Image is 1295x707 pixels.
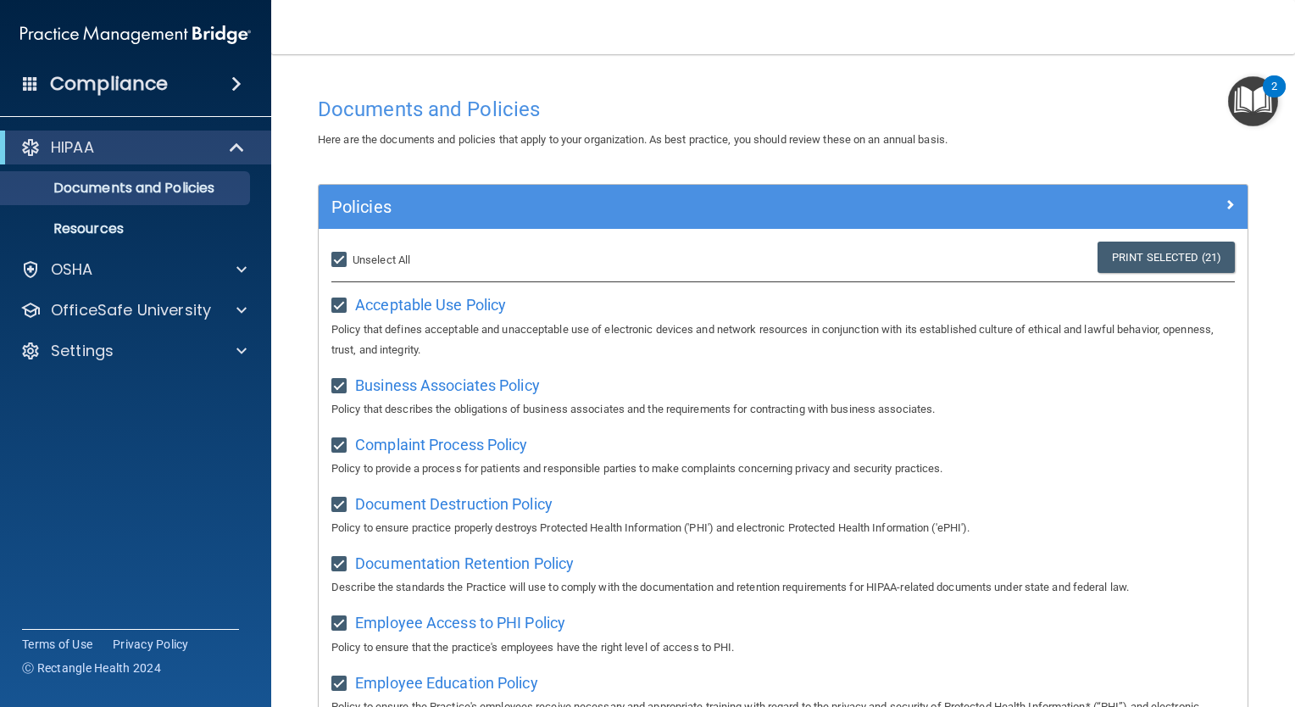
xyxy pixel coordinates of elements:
[318,98,1248,120] h4: Documents and Policies
[50,72,168,96] h4: Compliance
[51,137,94,158] p: HIPAA
[331,459,1235,479] p: Policy to provide a process for patients and responsible parties to make complaints concerning pr...
[20,259,247,280] a: OSHA
[331,198,1003,216] h5: Policies
[1228,76,1278,126] button: Open Resource Center, 2 new notifications
[355,614,565,632] span: Employee Access to PHI Policy
[11,220,242,237] p: Resources
[11,180,242,197] p: Documents and Policies
[22,660,161,676] span: Ⓒ Rectangle Health 2024
[331,193,1235,220] a: Policies
[20,137,246,158] a: HIPAA
[355,376,540,394] span: Business Associates Policy
[331,518,1235,538] p: Policy to ensure practice properly destroys Protected Health Information ('PHI') and electronic P...
[355,296,506,314] span: Acceptable Use Policy
[353,253,410,266] span: Unselect All
[22,636,92,653] a: Terms of Use
[331,577,1235,598] p: Describe the standards the Practice will use to comply with the documentation and retention requi...
[20,341,247,361] a: Settings
[355,674,538,692] span: Employee Education Policy
[20,18,251,52] img: PMB logo
[1098,242,1235,273] a: Print Selected (21)
[331,253,351,267] input: Unselect All
[331,399,1235,420] p: Policy that describes the obligations of business associates and the requirements for contracting...
[355,495,553,513] span: Document Destruction Policy
[355,554,574,572] span: Documentation Retention Policy
[51,259,93,280] p: OSHA
[20,300,247,320] a: OfficeSafe University
[51,300,211,320] p: OfficeSafe University
[355,436,527,454] span: Complaint Process Policy
[51,341,114,361] p: Settings
[331,637,1235,658] p: Policy to ensure that the practice's employees have the right level of access to PHI.
[331,320,1235,360] p: Policy that defines acceptable and unacceptable use of electronic devices and network resources i...
[1271,86,1277,109] div: 2
[318,133,948,146] span: Here are the documents and policies that apply to your organization. As best practice, you should...
[113,636,189,653] a: Privacy Policy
